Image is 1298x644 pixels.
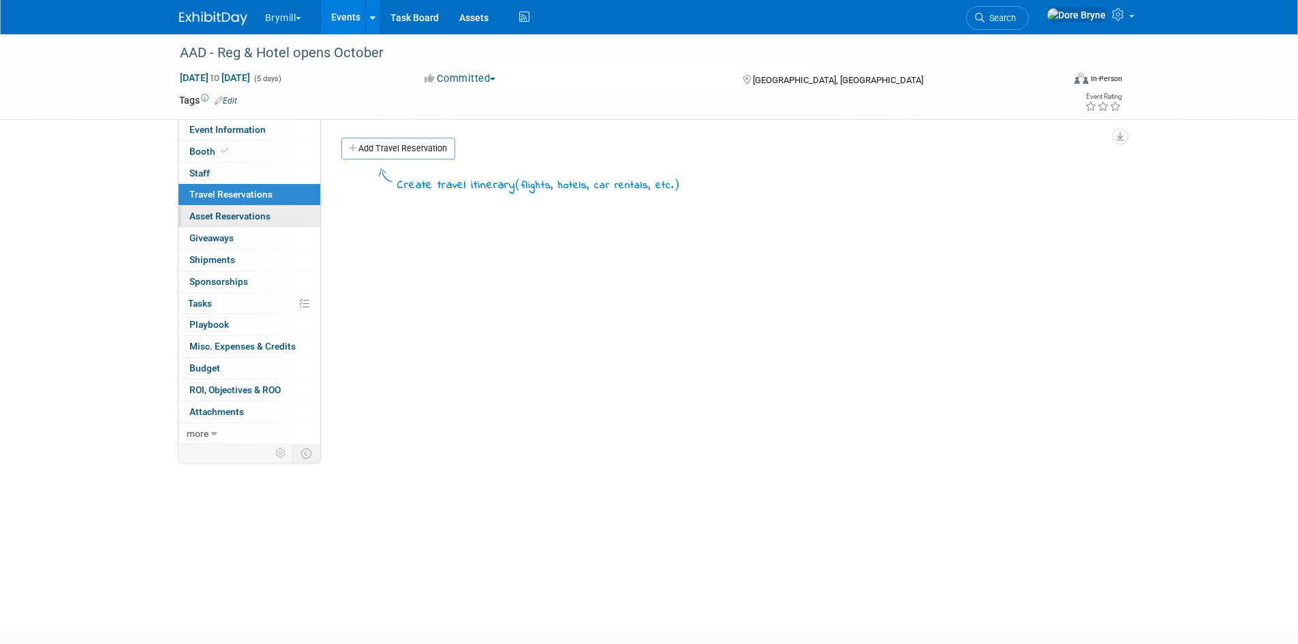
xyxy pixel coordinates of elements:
[515,177,521,191] span: (
[189,124,266,135] span: Event Information
[179,358,320,379] a: Budget
[179,141,320,162] a: Booth
[292,444,320,462] td: Toggle Event Tabs
[179,12,247,25] img: ExhibitDay
[189,254,235,265] span: Shipments
[189,189,273,200] span: Travel Reservations
[189,276,248,287] span: Sponsorships
[179,293,320,314] a: Tasks
[179,314,320,335] a: Playbook
[188,298,212,309] span: Tasks
[1047,7,1107,22] img: Dore Bryne
[341,138,455,159] a: Add Travel Reservation
[753,75,923,85] span: [GEOGRAPHIC_DATA], [GEOGRAPHIC_DATA]
[1090,74,1122,84] div: In-Person
[215,96,237,106] a: Edit
[179,249,320,271] a: Shipments
[189,211,271,221] span: Asset Reservations
[208,72,221,83] span: to
[189,232,234,243] span: Giveaways
[269,444,293,462] td: Personalize Event Tab Strip
[189,363,220,373] span: Budget
[521,178,674,193] span: flights, hotels, car rentals, etc.
[179,206,320,227] a: Asset Reservations
[179,72,251,84] span: [DATE] [DATE]
[674,177,680,191] span: )
[189,319,229,330] span: Playbook
[179,119,320,140] a: Event Information
[179,423,320,444] a: more
[179,336,320,357] a: Misc. Expenses & Credits
[175,41,1042,65] div: AAD - Reg & Hotel opens October
[983,71,1123,91] div: Event Format
[179,93,237,107] td: Tags
[179,228,320,249] a: Giveaways
[189,341,296,352] span: Misc. Expenses & Credits
[1085,93,1122,100] div: Event Rating
[253,74,281,83] span: (5 days)
[189,168,210,179] span: Staff
[985,13,1016,23] span: Search
[179,401,320,423] a: Attachments
[1075,73,1088,84] img: Format-Inperson.png
[189,384,281,395] span: ROI, Objectives & ROO
[187,428,208,439] span: more
[189,146,231,157] span: Booth
[221,147,228,155] i: Booth reservation complete
[179,380,320,401] a: ROI, Objectives & ROO
[397,176,680,194] div: Create travel itinerary
[179,184,320,205] a: Travel Reservations
[179,271,320,292] a: Sponsorships
[189,406,244,417] span: Attachments
[420,72,501,86] button: Committed
[179,163,320,184] a: Staff
[966,6,1029,30] a: Search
